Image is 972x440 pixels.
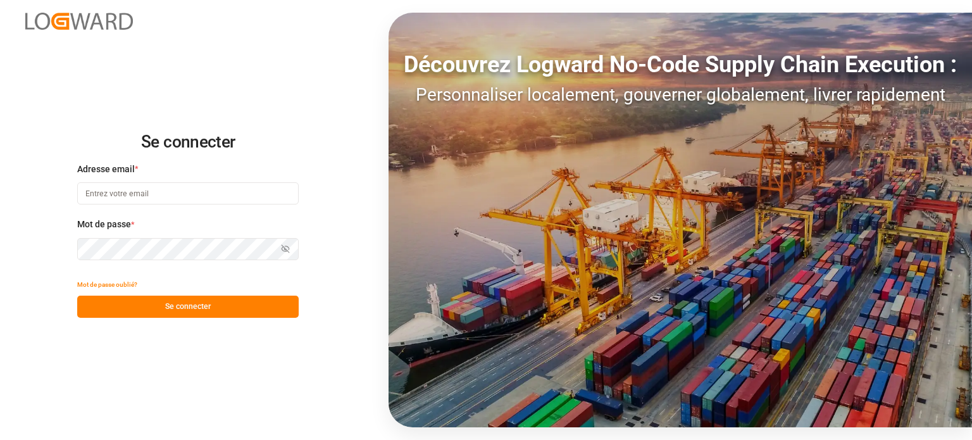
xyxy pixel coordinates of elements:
[404,51,957,78] font: Découvrez Logward No-Code Supply Chain Execution :
[77,219,131,229] font: Mot de passe
[25,13,133,30] img: Logward_new_orange.png
[165,302,211,311] font: Se connecter
[141,132,235,151] font: Se connecter
[77,273,137,296] button: Mot de passe oublié?
[77,281,137,288] font: Mot de passe oublié?
[77,164,135,174] font: Adresse email
[77,296,299,318] button: Se connecter
[77,182,299,204] input: Entrez votre email
[416,84,945,105] font: Personnaliser localement, gouverner globalement, livrer rapidement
